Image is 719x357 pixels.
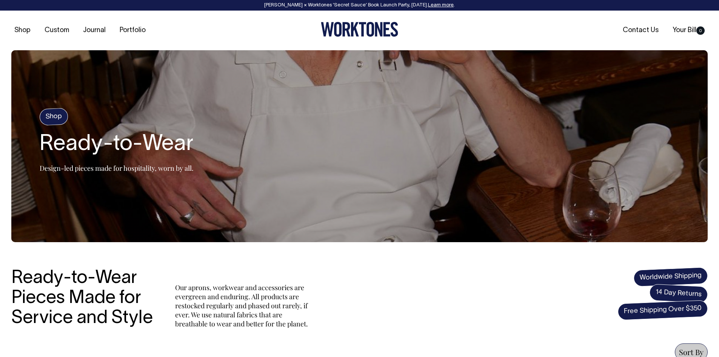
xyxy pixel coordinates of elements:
a: Your Bill0 [670,24,708,37]
span: 14 Day Returns [649,284,708,303]
a: Custom [42,24,72,37]
p: Design-led pieces made for hospitality, worn by all. [40,164,194,173]
a: Journal [80,24,109,37]
h1: Ready-to-Wear [40,133,194,157]
span: Free Shipping Over $350 [617,300,708,320]
a: Learn more [428,3,454,8]
span: 0 [696,26,705,35]
p: Our aprons, workwear and accessories are evergreen and enduring. All products are restocked regul... [175,283,311,328]
a: Contact Us [620,24,662,37]
span: Worldwide Shipping [633,267,708,287]
h4: Shop [39,108,68,126]
a: Portfolio [117,24,149,37]
h3: Ready-to-Wear Pieces Made for Service and Style [11,269,159,328]
div: [PERSON_NAME] × Worktones ‘Secret Sauce’ Book Launch Party, [DATE]. . [8,3,711,8]
a: Shop [11,24,34,37]
span: Sort By [679,347,704,357]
